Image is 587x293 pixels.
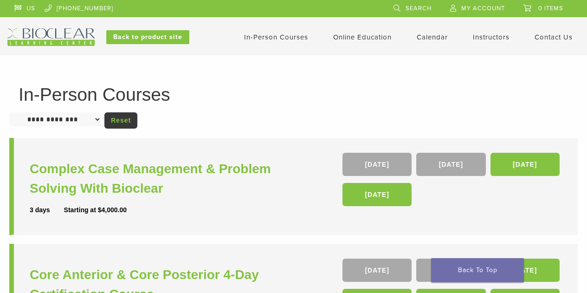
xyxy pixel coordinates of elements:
[416,153,485,176] a: [DATE]
[342,153,562,211] div: , , ,
[431,258,524,282] a: Back To Top
[535,33,573,41] a: Contact Us
[104,112,137,129] a: Reset
[244,33,308,41] a: In-Person Courses
[342,183,412,206] a: [DATE]
[473,33,510,41] a: Instructors
[19,85,568,104] h1: In-Person Courses
[490,153,560,176] a: [DATE]
[106,30,189,44] a: Back to product site
[461,5,505,12] span: My Account
[406,5,432,12] span: Search
[417,33,448,41] a: Calendar
[538,5,563,12] span: 0 items
[30,205,64,215] div: 3 days
[342,259,412,282] a: [DATE]
[333,33,392,41] a: Online Education
[30,159,296,198] a: Complex Case Management & Problem Solving With Bioclear
[7,28,95,46] img: Bioclear
[342,153,412,176] a: [DATE]
[416,259,485,282] a: [DATE]
[64,205,127,215] div: Starting at $4,000.00
[490,259,560,282] a: [DATE]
